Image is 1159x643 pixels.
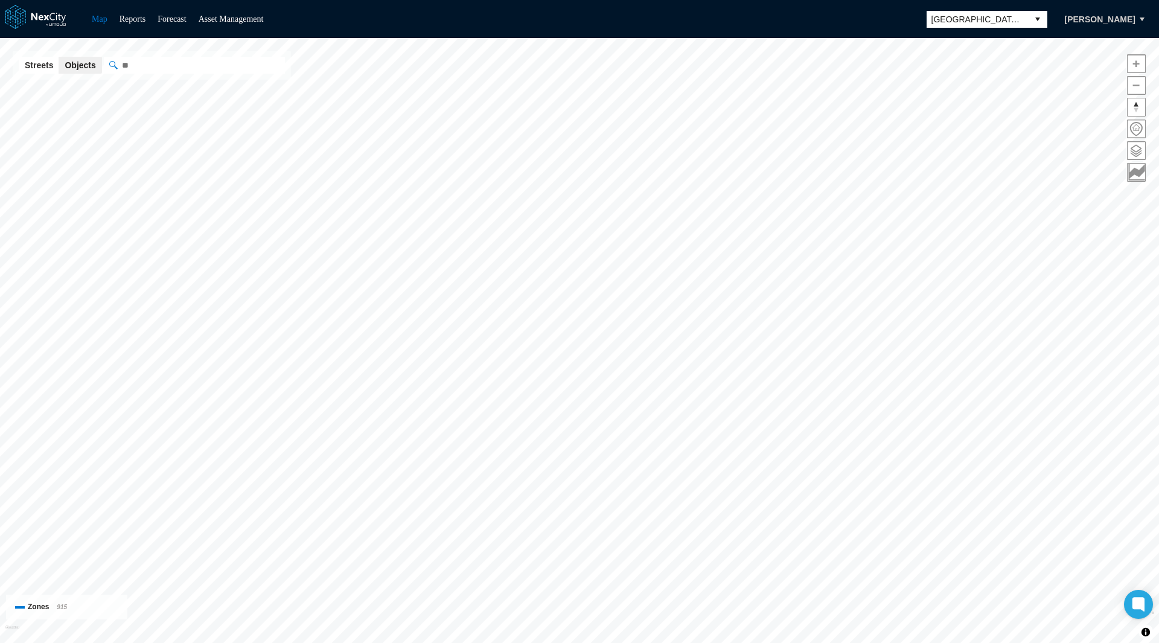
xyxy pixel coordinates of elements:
span: Objects [65,59,95,71]
span: Toggle attribution [1142,625,1149,639]
button: Home [1127,120,1146,138]
span: [GEOGRAPHIC_DATA][PERSON_NAME] [931,13,1023,25]
button: Streets [19,57,59,74]
span: 915 [57,604,67,610]
button: Layers management [1127,141,1146,160]
a: Forecast [158,14,186,24]
button: [PERSON_NAME] [1052,9,1148,30]
a: Mapbox homepage [5,625,19,639]
span: Zoom in [1128,55,1145,72]
span: Zoom out [1128,77,1145,94]
span: [PERSON_NAME] [1065,13,1135,25]
button: select [1028,11,1047,28]
button: Zoom out [1127,76,1146,95]
button: Objects [59,57,101,74]
a: Map [92,14,107,24]
div: Zones [15,601,118,613]
span: Streets [25,59,53,71]
button: Zoom in [1127,54,1146,73]
button: Key metrics [1127,163,1146,182]
button: Toggle attribution [1138,625,1153,639]
a: Asset Management [199,14,264,24]
a: Reports [120,14,146,24]
button: Reset bearing to north [1127,98,1146,117]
